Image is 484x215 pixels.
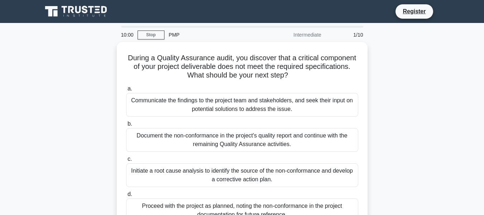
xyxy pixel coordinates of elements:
[263,28,326,42] div: Intermediate
[164,28,263,42] div: PMP
[126,93,358,117] div: Communicate the findings to the project team and stakeholders, and seek their input on potential ...
[117,28,138,42] div: 10:00
[125,53,359,80] h5: During a Quality Assurance audit, you discover that a critical component of your project delivera...
[128,156,132,162] span: c.
[128,121,132,127] span: b.
[128,191,132,197] span: d.
[128,85,132,92] span: a.
[126,163,358,187] div: Initiate a root cause analysis to identify the source of the non-conformance and develop a correc...
[126,128,358,152] div: Document the non-conformance in the project's quality report and continue with the remaining Qual...
[398,7,430,16] a: Register
[138,31,164,39] a: Stop
[326,28,368,42] div: 1/10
